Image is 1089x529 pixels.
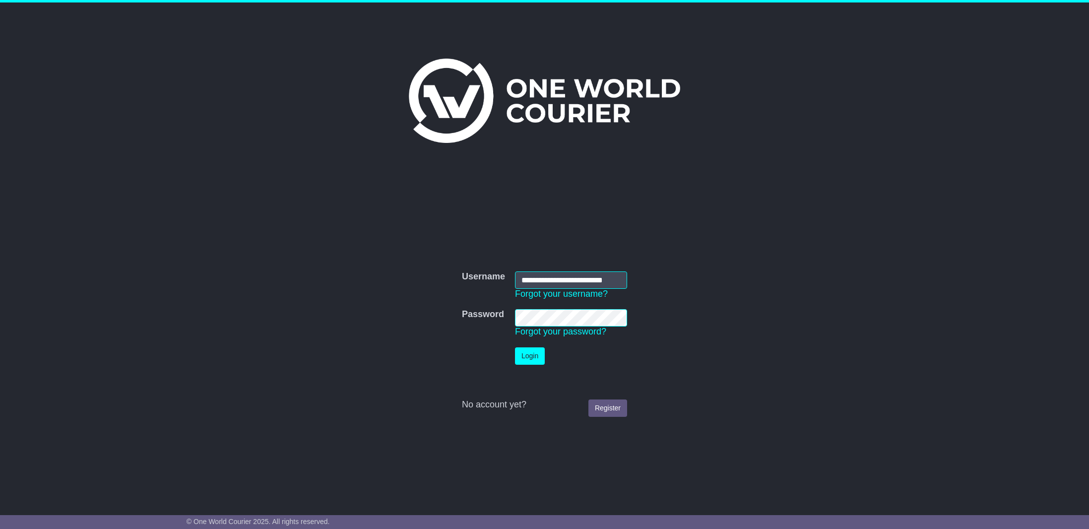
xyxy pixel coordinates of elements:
[588,399,627,417] a: Register
[515,347,545,365] button: Login
[462,399,627,410] div: No account yet?
[515,327,606,336] a: Forgot your password?
[409,59,680,143] img: One World
[515,289,608,299] a: Forgot your username?
[462,309,504,320] label: Password
[462,271,505,282] label: Username
[187,518,330,526] span: © One World Courier 2025. All rights reserved.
